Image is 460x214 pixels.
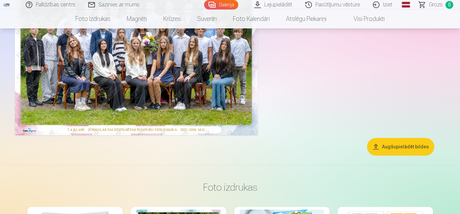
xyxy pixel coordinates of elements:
[33,181,428,193] h3: Foto izdrukas
[189,9,225,28] a: Suvenīri
[429,1,443,9] span: Grozs
[225,9,278,28] a: Foto kalendāri
[367,138,434,156] button: Augšupielādēt bildes
[278,9,335,28] a: Atslēgu piekariņi
[119,9,155,28] a: Magnēti
[3,3,10,7] img: /fa3
[155,9,189,28] a: Krūzes
[445,1,453,9] span: 0
[335,9,393,28] a: Visi produkti
[67,9,119,28] a: Foto izdrukas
